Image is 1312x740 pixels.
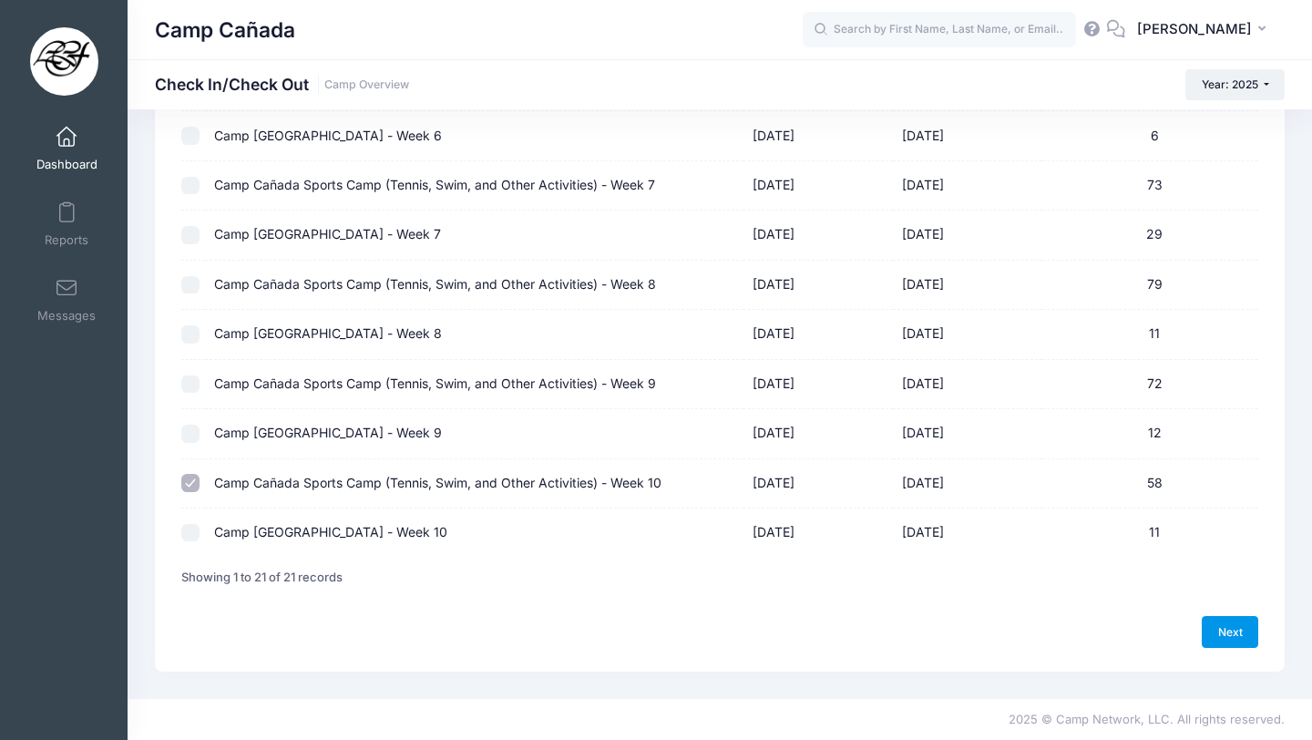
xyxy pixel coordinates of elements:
a: Next [1202,616,1258,647]
td: [DATE] [893,459,1042,509]
span: Messages [37,308,96,324]
a: Messages [24,268,110,332]
td: [DATE] [893,409,1042,458]
td: 11 [1042,509,1257,557]
td: 29 [1042,211,1257,260]
a: Dashboard [24,117,110,180]
td: [DATE] [893,211,1042,260]
td: [DATE] [743,261,893,310]
td: [DATE] [743,459,893,509]
td: Camp Cañada Sports Camp (Tennis, Swim, and Other Activities) - Week 7 [205,161,743,211]
td: [DATE] [893,509,1042,557]
div: Showing 1 to 21 of 21 records [181,557,343,599]
h1: Check In/Check Out [155,75,409,94]
td: [DATE] [893,161,1042,211]
h1: Camp Cañada [155,9,295,51]
input: Search by First Name, Last Name, or Email... [803,12,1076,48]
button: [PERSON_NAME] [1125,9,1285,51]
td: [DATE] [743,509,893,557]
span: [PERSON_NAME] [1137,19,1252,39]
td: Camp Cañada Sports Camp (Tennis, Swim, and Other Activities) - Week 8 [205,261,743,310]
td: [DATE] [893,360,1042,409]
td: 58 [1042,459,1257,509]
span: Dashboard [36,157,97,172]
span: 2025 © Camp Network, LLC. All rights reserved. [1009,712,1285,726]
td: Camp [GEOGRAPHIC_DATA] - Week 10 [205,509,743,557]
td: 73 [1042,161,1257,211]
td: 79 [1042,261,1257,310]
button: Year: 2025 [1185,69,1285,100]
td: [DATE] [743,360,893,409]
td: Camp [GEOGRAPHIC_DATA] - Week 6 [205,111,743,160]
td: [DATE] [743,211,893,260]
td: [DATE] [743,409,893,458]
td: Camp Cañada Sports Camp (Tennis, Swim, and Other Activities) - Week 9 [205,360,743,409]
span: Reports [45,232,88,248]
td: [DATE] [743,310,893,359]
td: [DATE] [743,111,893,160]
td: 6 [1042,111,1257,160]
td: 11 [1042,310,1257,359]
img: Camp Cañada [30,27,98,96]
td: [DATE] [743,161,893,211]
a: Camp Overview [324,78,409,92]
td: [DATE] [893,310,1042,359]
td: 12 [1042,409,1257,458]
span: Year: 2025 [1202,77,1258,91]
td: 72 [1042,360,1257,409]
a: Reports [24,192,110,256]
td: [DATE] [893,111,1042,160]
td: Camp Cañada Sports Camp (Tennis, Swim, and Other Activities) - Week 10 [205,459,743,509]
td: Camp [GEOGRAPHIC_DATA] - Week 8 [205,310,743,359]
td: [DATE] [893,261,1042,310]
td: Camp [GEOGRAPHIC_DATA] - Week 7 [205,211,743,260]
td: Camp [GEOGRAPHIC_DATA] - Week 9 [205,409,743,458]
